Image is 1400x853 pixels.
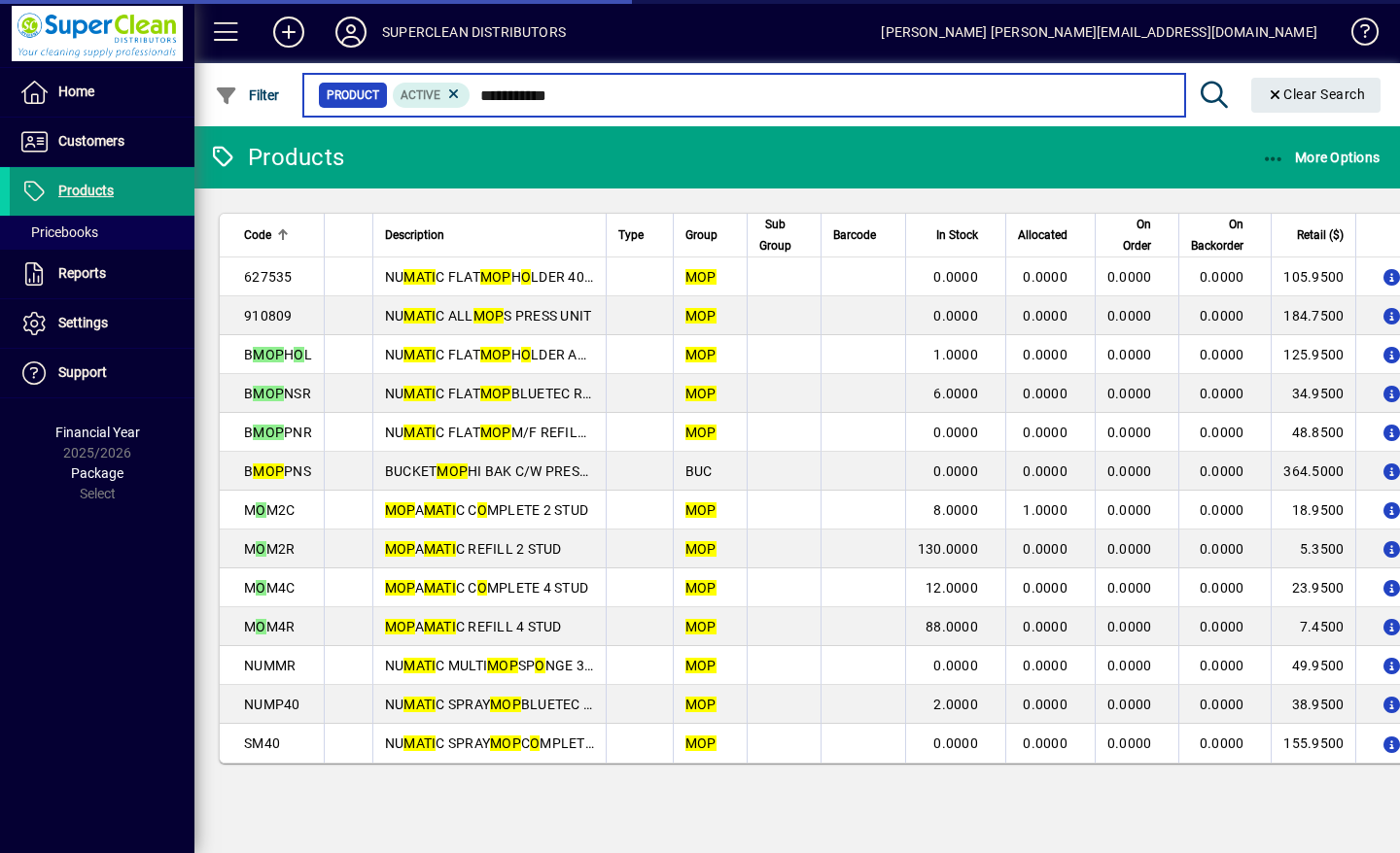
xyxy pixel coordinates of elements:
span: 0.0000 [1107,658,1152,673]
span: 0.0000 [1200,619,1244,634]
div: Products [209,142,344,173]
td: 184.7500 [1271,296,1355,335]
span: 2.0000 [933,697,978,712]
span: B H L [244,347,312,362]
span: B PNR [244,425,312,440]
span: 0.0000 [1023,269,1067,285]
td: 5.3500 [1271,529,1355,568]
em: MATI [403,269,436,285]
em: MOP [437,463,468,479]
span: Sub Group [759,214,791,256]
span: A C C MPLETE 2 STUD [385,502,588,518]
span: NUMMR [244,658,296,673]
span: B NSR [244,386,311,401]
span: 130.0000 [918,541,978,557]
span: M M2R [244,541,295,557]
span: 0.0000 [1023,463,1067,479]
td: 155.9500 [1271,724,1355,763]
em: MOP [685,735,717,751]
span: A C C MPLETE 4 STUD [385,580,588,596]
em: MOP [685,386,717,401]
a: Customers [10,118,194,166]
td: 105.9500 [1271,257,1355,296]
em: MOP [480,347,511,362]
em: MOP [685,697,717,712]
em: MOP [253,386,284,401]
span: Financial Year [55,425,140,440]
span: 0.0000 [1200,308,1244,324]
em: MOP [490,735,521,751]
span: 0.0000 [1200,425,1244,440]
span: NU C FLAT M/F REFILL 40CM [385,425,626,440]
td: 125.9500 [1271,335,1355,374]
span: 0.0000 [1200,658,1244,673]
button: Filter [210,78,285,113]
span: 0.0000 [1107,425,1152,440]
span: 0.0000 [1023,308,1067,324]
em: MOP [385,502,415,518]
div: Barcode [833,224,893,246]
span: NU C FLAT BLUETEC REFILL 40CM [385,386,659,401]
em: MOP [685,658,717,673]
span: Code [244,224,271,246]
span: Group [685,224,717,246]
div: Description [385,224,594,246]
em: MATI [424,619,456,634]
a: Pricebooks [10,216,194,249]
span: Support [58,364,107,380]
span: M M4R [244,619,295,634]
span: 0.0000 [1107,386,1152,401]
span: Allocated [1018,224,1067,246]
em: MOP [685,580,717,596]
button: More Options [1257,140,1385,175]
td: 364.5000 [1271,452,1355,491]
span: BUCKET HI BAK C/W PRESS NU C HB1812 [385,463,705,479]
span: Type [618,224,644,246]
em: O [477,580,487,596]
span: Active [401,88,440,102]
em: MOP [685,269,717,285]
span: 0.0000 [1107,269,1152,285]
span: 0.0000 [1200,463,1244,479]
span: 0.0000 [1107,308,1152,324]
span: 0.0000 [1107,619,1152,634]
em: MATI [424,502,456,518]
em: MOP [480,269,511,285]
span: 0.0000 [1023,425,1067,440]
em: MOP [385,619,415,634]
em: O [294,347,303,362]
em: MOP [385,580,415,596]
span: 627535 [244,269,293,285]
span: Reports [58,265,106,281]
span: A C REFILL 2 STUD [385,541,562,557]
span: 1.0000 [1023,502,1067,518]
span: 0.0000 [1200,502,1244,518]
span: NU C ALL S PRESS UNIT [385,308,592,324]
td: 49.9500 [1271,646,1355,685]
span: Home [58,84,94,99]
span: 0.0000 [1023,386,1067,401]
em: MOP [480,386,511,401]
span: A C REFILL 4 STUD [385,619,562,634]
span: 12.0000 [926,580,978,596]
em: MOP [685,308,717,324]
em: O [535,658,544,673]
em: MATI [424,541,456,557]
span: Product [327,85,379,105]
td: 38.9500 [1271,685,1355,724]
a: Settings [10,299,194,348]
span: 0.0000 [1023,580,1067,596]
span: Settings [58,315,108,330]
em: MOP [253,425,284,440]
span: 0.0000 [1200,347,1244,362]
td: 23.9500 [1271,568,1355,607]
em: O [521,347,531,362]
span: 0.0000 [1107,347,1152,362]
span: 0.0000 [933,308,978,324]
button: Add [258,15,320,50]
em: MOP [685,502,717,518]
span: M M4C [244,580,295,596]
span: 0.0000 [1200,386,1244,401]
td: 34.9500 [1271,374,1355,413]
span: NU C SPRAY C MPLETE 40CM [385,735,633,751]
